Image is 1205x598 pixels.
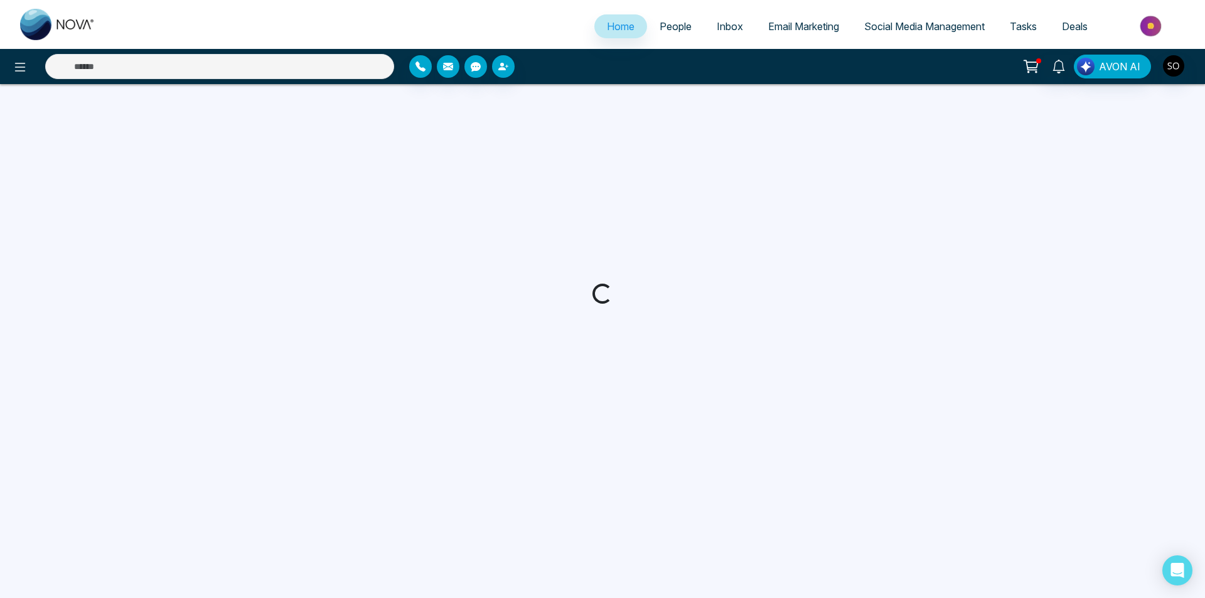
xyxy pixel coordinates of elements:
img: Nova CRM Logo [20,9,95,40]
a: Inbox [704,14,756,38]
img: Lead Flow [1077,58,1095,75]
span: Home [607,20,635,33]
a: Social Media Management [852,14,997,38]
span: Tasks [1010,20,1037,33]
img: Market-place.gif [1106,12,1197,40]
a: Email Marketing [756,14,852,38]
span: Deals [1062,20,1088,33]
a: Deals [1049,14,1100,38]
span: Email Marketing [768,20,839,33]
div: Open Intercom Messenger [1162,555,1192,585]
a: People [647,14,704,38]
span: Inbox [717,20,743,33]
a: Home [594,14,647,38]
button: AVON AI [1074,55,1151,78]
span: AVON AI [1099,59,1140,74]
a: Tasks [997,14,1049,38]
img: User Avatar [1163,55,1184,77]
span: People [660,20,692,33]
span: Social Media Management [864,20,985,33]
